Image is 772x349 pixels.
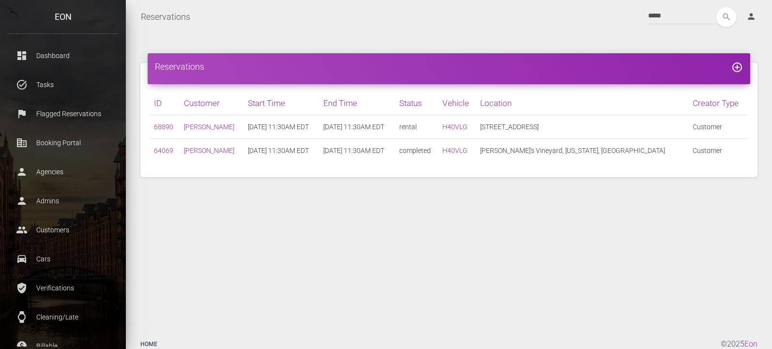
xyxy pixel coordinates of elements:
[244,115,319,139] td: [DATE] 11:30AM EDT
[15,223,111,237] p: Customers
[244,91,319,115] th: Start Time
[7,189,119,213] a: person Admins
[689,139,748,163] td: Customer
[744,339,757,349] a: Eon
[7,131,119,155] a: corporate_fare Booking Portal
[15,165,111,179] p: Agencies
[155,61,743,73] h4: Reservations
[476,91,688,115] th: Location
[442,123,468,131] a: H40VLG
[244,139,319,163] td: [DATE] 11:30AM EDT
[7,160,119,184] a: person Agencies
[154,147,173,154] a: 64069
[7,305,119,329] a: watch Cleaning/Late
[180,91,244,115] th: Customer
[15,106,111,121] p: Flagged Reservations
[395,115,439,139] td: rental
[184,147,234,154] a: [PERSON_NAME]
[7,102,119,126] a: flag Flagged Reservations
[15,48,111,63] p: Dashboard
[476,139,688,163] td: [PERSON_NAME]'s Vineyard, [US_STATE], [GEOGRAPHIC_DATA]
[7,73,119,97] a: task_alt Tasks
[15,310,111,324] p: Cleaning/Late
[15,252,111,266] p: Cars
[319,91,395,115] th: End Time
[439,91,476,115] th: Vehicle
[442,147,468,154] a: H40VLG
[395,139,439,163] td: completed
[15,281,111,295] p: Verifications
[739,7,765,27] a: person
[746,12,756,21] i: person
[7,276,119,300] a: verified_user Verifications
[731,61,743,72] a: add_circle_outline
[150,91,180,115] th: ID
[689,115,748,139] td: Customer
[7,247,119,271] a: drive_eta Cars
[15,194,111,208] p: Admins
[476,115,688,139] td: [STREET_ADDRESS]
[7,218,119,242] a: people Customers
[689,91,748,115] th: Creator Type
[716,7,736,27] button: search
[15,136,111,150] p: Booking Portal
[141,5,190,29] a: Reservations
[319,115,395,139] td: [DATE] 11:30AM EDT
[7,44,119,68] a: dashboard Dashboard
[154,123,173,131] a: 68890
[15,77,111,92] p: Tasks
[184,123,234,131] a: [PERSON_NAME]
[395,91,439,115] th: Status
[731,61,743,73] i: add_circle_outline
[319,139,395,163] td: [DATE] 11:30AM EDT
